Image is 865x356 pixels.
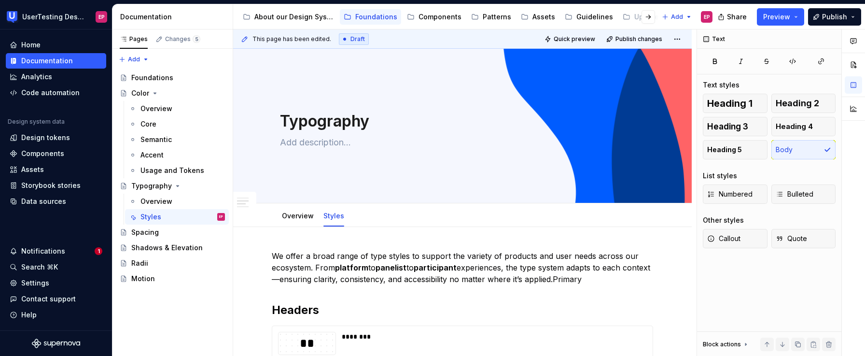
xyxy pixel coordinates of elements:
[6,307,106,323] button: Help
[554,35,595,43] span: Quick preview
[320,205,348,226] div: Styles
[703,140,767,159] button: Heading 5
[125,194,229,209] a: Overview
[776,122,813,131] span: Heading 4
[98,13,105,21] div: EP
[6,53,106,69] a: Documentation
[21,56,73,66] div: Documentation
[776,99,819,108] span: Heading 2
[6,130,106,145] a: Design tokens
[615,35,662,43] span: Publish changes
[140,212,161,222] div: Styles
[350,35,365,43] span: Draft
[193,35,200,43] span: 5
[219,212,223,222] div: EP
[21,278,49,288] div: Settings
[21,262,58,272] div: Search ⌘K
[120,35,148,43] div: Pages
[703,185,767,204] button: Numbered
[125,132,229,147] a: Semantic
[125,147,229,163] a: Accent
[21,133,70,142] div: Design tokens
[140,119,156,129] div: Core
[131,73,173,83] div: Foundations
[703,215,744,225] div: Other styles
[703,341,741,348] div: Block actions
[808,8,861,26] button: Publish
[659,10,695,24] button: Add
[32,339,80,348] svg: Supernova Logo
[707,145,742,155] span: Heading 5
[7,11,18,23] img: 41adf70f-fc1c-4662-8e2d-d2ab9c673b1b.png
[21,88,80,98] div: Code automation
[282,212,314,220] a: Overview
[6,178,106,193] a: Storybook stories
[707,234,740,243] span: Callout
[125,209,229,225] a: StylesEP
[131,88,149,98] div: Color
[140,135,172,144] div: Semantic
[419,12,461,22] div: Components
[6,275,106,291] a: Settings
[727,12,747,22] span: Share
[239,9,338,25] a: About our Design System
[323,212,344,220] a: Styles
[763,12,790,22] span: Preview
[21,197,66,206] div: Data sources
[140,166,204,175] div: Usage and Tokens
[116,53,152,66] button: Add
[131,228,159,237] div: Spacing
[116,240,229,256] a: Shadows & Elevation
[671,13,683,21] span: Add
[6,291,106,307] button: Contact support
[131,181,172,191] div: Typography
[376,263,406,272] strong: panelist
[131,243,203,253] div: Shadows & Elevation
[771,229,836,248] button: Quote
[21,246,65,256] div: Notifications
[21,149,64,158] div: Components
[6,243,106,259] button: Notifications1
[2,6,110,27] button: UserTesting Design SystemEP
[21,40,41,50] div: Home
[140,150,164,160] div: Accent
[239,7,657,27] div: Page tree
[603,32,667,46] button: Publish changes
[703,171,737,181] div: List styles
[131,258,148,268] div: Radii
[140,104,172,114] div: Overview
[771,117,836,136] button: Heading 4
[467,9,515,25] a: Patterns
[165,35,200,43] div: Changes
[22,12,84,22] div: UserTesting Design System
[8,118,65,126] div: Design system data
[6,37,106,53] a: Home
[116,178,229,194] a: Typography
[120,12,229,22] div: Documentation
[703,117,767,136] button: Heading 3
[771,185,836,204] button: Bulleted
[125,116,229,132] a: Core
[576,12,613,22] div: Guidelines
[6,194,106,209] a: Data sources
[21,165,44,174] div: Assets
[116,70,229,286] div: Page tree
[335,263,368,272] strong: platform
[703,338,750,351] div: Block actions
[703,94,767,113] button: Heading 1
[771,94,836,113] button: Heading 2
[272,302,653,318] h2: Headers
[95,247,102,255] span: 1
[272,250,653,285] p: We offer a broad range of type styles to support the variety of products and user needs across ou...
[116,225,229,240] a: Spacing
[6,85,106,100] a: Code automation
[713,8,753,26] button: Share
[21,294,76,304] div: Contact support
[822,12,847,22] span: Publish
[355,12,397,22] div: Foundations
[116,85,229,101] a: Color
[561,9,617,25] a: Guidelines
[542,32,600,46] button: Quick preview
[757,8,804,26] button: Preview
